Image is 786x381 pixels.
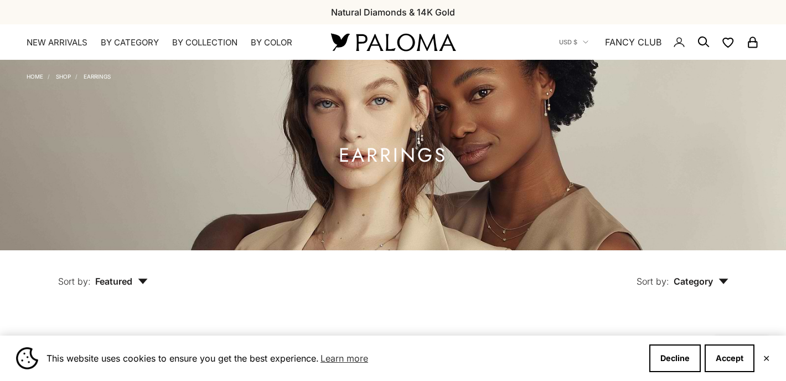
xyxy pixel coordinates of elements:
span: Sort by: [637,276,669,287]
a: Shop [56,73,71,80]
button: Decline [649,344,701,372]
button: Sort by: Featured [33,250,173,297]
nav: Primary navigation [27,37,304,48]
img: Cookie banner [16,347,38,369]
nav: Breadcrumb [27,71,111,80]
a: Earrings [84,73,111,80]
span: Featured [95,276,148,287]
a: FANCY CLUB [605,35,661,49]
button: Sort by: Category [611,250,754,297]
h1: Earrings [339,148,447,162]
a: NEW ARRIVALS [27,37,87,48]
span: USD $ [559,37,577,47]
summary: By Collection [172,37,237,48]
button: Close [763,355,770,362]
p: Natural Diamonds & 14K Gold [331,5,455,19]
span: Sort by: [58,276,91,287]
a: Learn more [319,350,370,367]
summary: By Color [251,37,292,48]
span: This website uses cookies to ensure you get the best experience. [46,350,640,367]
button: Accept [705,344,754,372]
span: Category [674,276,728,287]
a: Home [27,73,43,80]
button: USD $ [559,37,588,47]
summary: By Category [101,37,159,48]
nav: Secondary navigation [559,24,759,60]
